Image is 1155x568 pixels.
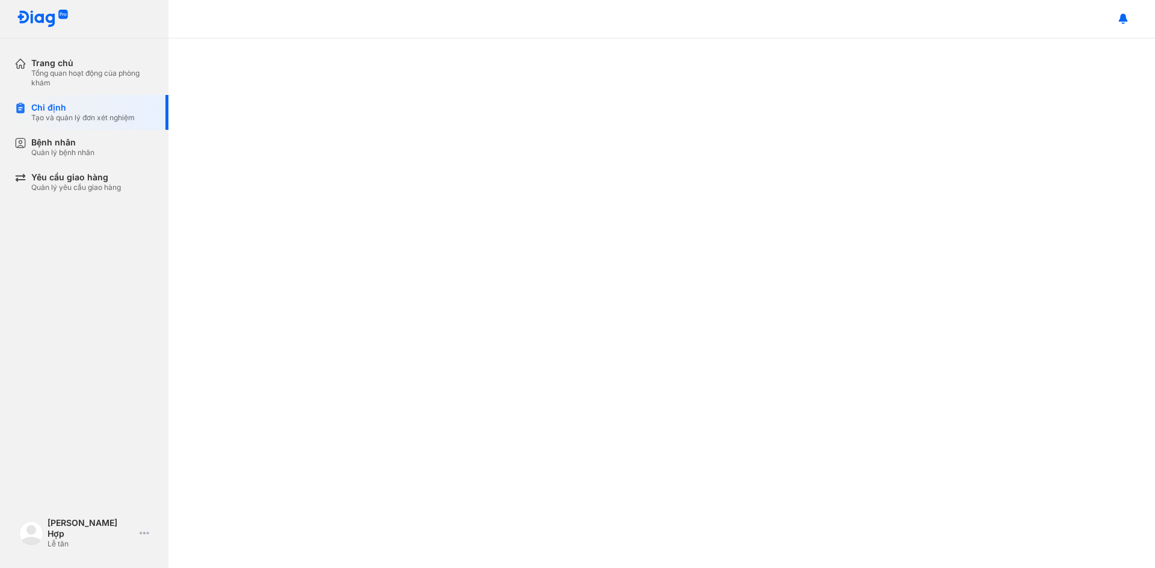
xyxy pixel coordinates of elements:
div: Quản lý yêu cầu giao hàng [31,183,121,192]
div: Tổng quan hoạt động của phòng khám [31,69,154,88]
div: Quản lý bệnh nhân [31,148,94,157]
div: Trang chủ [31,58,154,69]
div: Chỉ định [31,102,135,113]
img: logo [17,10,69,28]
div: Tạo và quản lý đơn xét nghiệm [31,113,135,123]
div: Bệnh nhân [31,137,94,148]
div: Yêu cầu giao hàng [31,172,121,183]
img: logo [19,521,43,545]
div: Lễ tân [48,539,135,549]
div: [PERSON_NAME] Hợp [48,518,135,539]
